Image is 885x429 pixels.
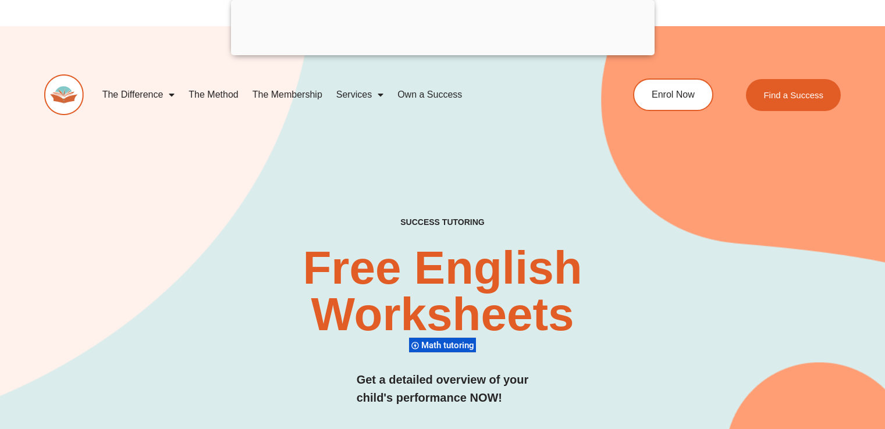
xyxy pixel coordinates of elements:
[652,90,695,99] span: Enrol Now
[182,81,245,108] a: The Method
[180,245,705,338] h2: Free English Worksheets​
[329,81,390,108] a: Services
[357,371,529,407] h3: Get a detailed overview of your child's performance NOW!
[633,78,713,111] a: Enrol Now
[95,81,182,108] a: The Difference
[390,81,469,108] a: Own a Success
[95,81,588,108] nav: Menu
[746,79,841,111] a: Find a Success
[409,337,476,353] div: Math tutoring
[691,298,885,429] iframe: Chat Widget
[421,340,478,351] span: Math tutoring
[246,81,329,108] a: The Membership
[763,91,823,99] span: Find a Success
[325,217,560,227] h4: SUCCESS TUTORING​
